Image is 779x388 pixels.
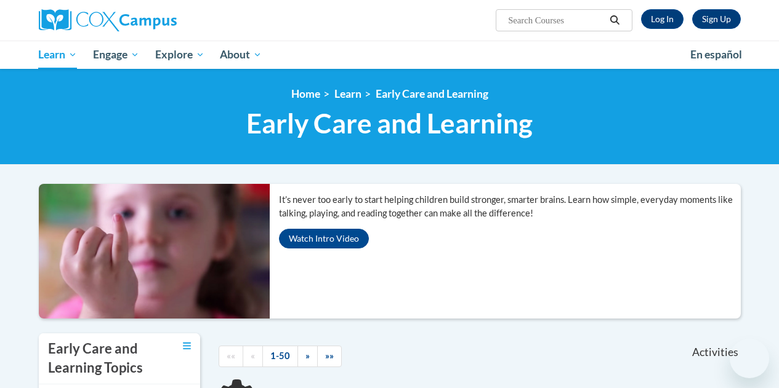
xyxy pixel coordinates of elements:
[227,350,235,361] span: ««
[376,87,488,100] a: Early Care and Learning
[220,47,262,62] span: About
[297,346,318,367] a: Next
[305,350,310,361] span: »
[251,350,255,361] span: «
[39,9,177,31] img: Cox Campus
[692,9,741,29] a: Register
[334,87,361,100] a: Learn
[85,41,147,69] a: Engage
[30,41,750,69] div: Main menu
[730,339,769,378] iframe: Button to launch messaging window
[38,47,77,62] span: Learn
[682,42,750,68] a: En español
[692,346,738,359] span: Activities
[317,346,342,367] a: End
[93,47,139,62] span: Engage
[155,47,204,62] span: Explore
[690,48,742,61] span: En español
[641,9,684,29] a: Log In
[147,41,212,69] a: Explore
[507,13,605,28] input: Search Courses
[31,41,86,69] a: Learn
[212,41,270,69] a: About
[246,107,533,140] span: Early Care and Learning
[262,346,298,367] a: 1-50
[39,9,260,31] a: Cox Campus
[291,87,320,100] a: Home
[605,13,624,28] button: Search
[48,339,165,378] h3: Early Care and Learning Topics
[279,193,741,220] p: It’s never too early to start helping children build stronger, smarter brains. Learn how simple, ...
[183,339,191,353] a: Toggle collapse
[325,350,334,361] span: »»
[243,346,263,367] a: Previous
[279,229,369,248] button: Watch Intro Video
[219,346,243,367] a: Begining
